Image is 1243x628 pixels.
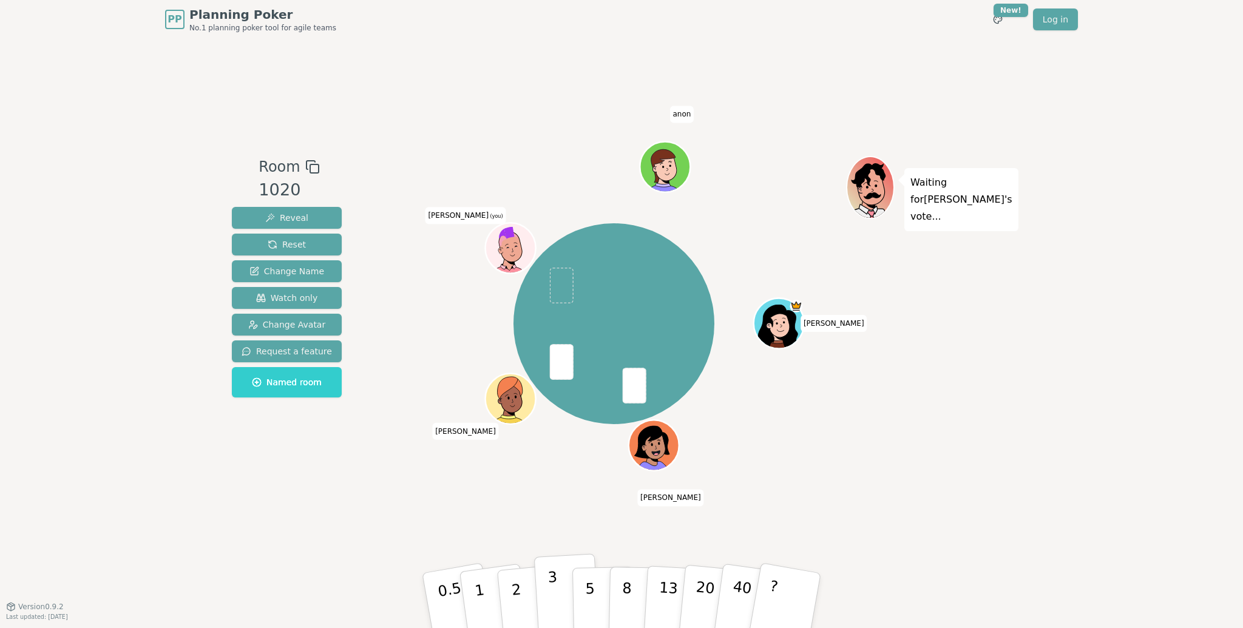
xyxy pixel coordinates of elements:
button: Click to change your avatar [487,225,534,272]
span: Change Name [249,265,324,277]
button: New! [987,8,1009,30]
div: 1020 [259,178,319,203]
span: Reset [268,238,306,251]
span: PP [168,12,181,27]
button: Watch only [232,287,342,309]
a: PPPlanning PokerNo.1 planning poker tool for agile teams [165,6,336,33]
span: Click to change your name [425,208,506,225]
span: Request a feature [242,345,332,357]
span: Click to change your name [637,490,704,507]
button: Reveal [232,207,342,229]
span: Watch only [256,292,318,304]
button: Version0.9.2 [6,602,64,612]
span: Cornelia is the host [790,300,802,312]
span: Click to change your name [801,315,867,332]
span: Version 0.9.2 [18,602,64,612]
button: Change Avatar [232,314,342,336]
p: Waiting for [PERSON_NAME] 's vote... [910,174,1012,225]
span: Reveal [265,212,308,224]
span: Click to change your name [432,423,499,440]
span: (you) [489,214,503,220]
span: Change Avatar [248,319,326,331]
span: Click to change your name [669,106,694,123]
span: Planning Poker [189,6,336,23]
span: No.1 planning poker tool for agile teams [189,23,336,33]
span: Room [259,156,300,178]
button: Reset [232,234,342,255]
button: Request a feature [232,340,342,362]
span: Named room [252,376,322,388]
button: Change Name [232,260,342,282]
a: Log in [1033,8,1078,30]
span: Last updated: [DATE] [6,613,68,620]
div: New! [994,4,1028,17]
button: Named room [232,367,342,397]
